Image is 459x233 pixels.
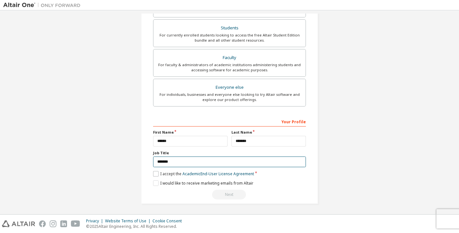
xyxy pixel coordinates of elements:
label: Job Title [153,150,306,156]
div: Everyone else [157,83,302,92]
div: Website Terms of Use [105,218,152,224]
div: Read and acccept EULA to continue [153,190,306,199]
div: For individuals, businesses and everyone else looking to try Altair software and explore our prod... [157,92,302,102]
label: I accept the [153,171,254,177]
p: © 2025 Altair Engineering, Inc. All Rights Reserved. [86,224,186,229]
img: facebook.svg [39,220,46,227]
div: For currently enrolled students looking to access the free Altair Student Edition bundle and all ... [157,33,302,43]
img: Altair One [3,2,84,8]
a: Academic End-User License Agreement [182,171,254,177]
img: youtube.svg [71,220,80,227]
div: Cookie Consent [152,218,186,224]
div: For faculty & administrators of academic institutions administering students and accessing softwa... [157,62,302,73]
label: First Name [153,130,228,135]
img: instagram.svg [50,220,56,227]
div: Privacy [86,218,105,224]
img: linkedin.svg [60,220,67,227]
label: Last Name [231,130,306,135]
div: Students [157,24,302,33]
label: I would like to receive marketing emails from Altair [153,180,253,186]
div: Faculty [157,53,302,62]
div: Your Profile [153,116,306,127]
img: altair_logo.svg [2,220,35,227]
